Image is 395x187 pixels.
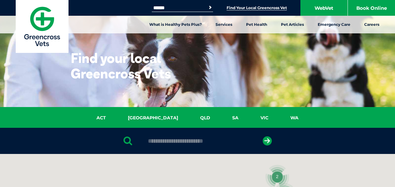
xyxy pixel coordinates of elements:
a: VIC [250,114,279,122]
h1: Find your local Greencross Vets [71,50,195,81]
a: What is Healthy Pets Plus? [142,16,209,33]
a: Find Your Local Greencross Vet [227,5,287,10]
a: SA [221,114,250,122]
a: Careers [357,16,386,33]
a: QLD [189,114,221,122]
a: Pet Health [239,16,274,33]
a: WA [279,114,310,122]
a: Pet Articles [274,16,311,33]
button: Search [207,4,213,11]
a: [GEOGRAPHIC_DATA] [117,114,189,122]
a: Services [209,16,239,33]
a: Emergency Care [311,16,357,33]
a: ACT [85,114,117,122]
